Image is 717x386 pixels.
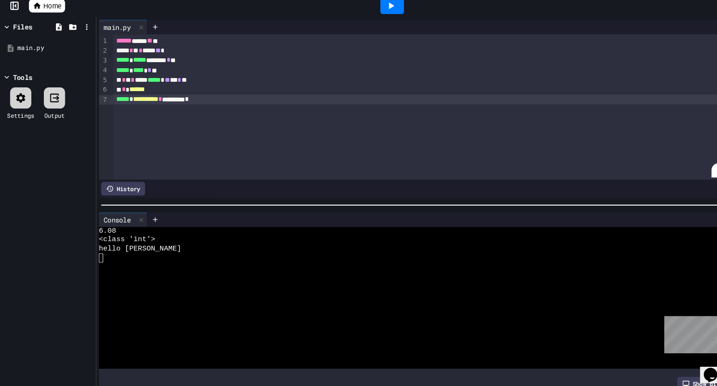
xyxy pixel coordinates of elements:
div: 2 [96,50,105,59]
div: Console [96,211,143,225]
a: Home [28,5,63,18]
iframe: chat widget [678,349,708,377]
div: Chat with us now!Close [4,4,64,59]
div: Output [43,113,63,122]
iframe: chat widget [640,308,708,348]
div: Console [96,214,131,223]
div: 3 [96,60,105,69]
span: hello [PERSON_NAME] [96,243,176,251]
div: main.py [17,48,90,57]
div: Files [13,27,31,36]
div: main.py [96,25,143,39]
span: Home [42,7,59,16]
span: 6.08 [96,225,112,234]
div: Show display [656,371,715,384]
span: <class 'int'> [96,234,150,242]
div: 7 [96,98,105,107]
div: 5 [96,79,105,88]
div: 1 [96,41,105,50]
div: To enrich screen reader interactions, please activate Accessibility in Grammarly extension settings [110,39,715,179]
div: 4 [96,69,105,79]
div: 6 [96,88,105,97]
div: main.py [96,27,131,37]
div: Tools [13,76,31,86]
div: Settings [7,113,33,122]
div: History [98,182,141,195]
